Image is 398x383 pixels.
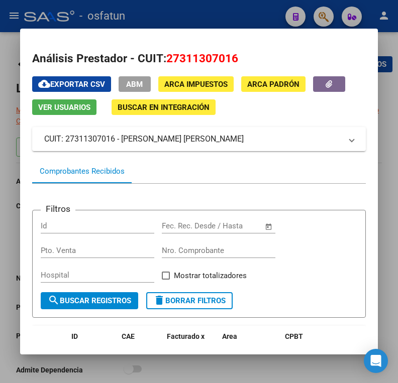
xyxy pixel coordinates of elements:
span: Ver Usuarios [38,103,90,112]
button: Exportar CSV [32,76,111,92]
mat-expansion-panel-header: CUIT: 27311307016 - [PERSON_NAME] [PERSON_NAME] [32,127,366,151]
input: Fecha fin [212,221,260,230]
button: ABM [119,76,151,92]
span: ABM [126,80,143,89]
span: 27311307016 [166,52,238,65]
datatable-header-cell: CPBT [281,326,381,370]
button: Buscar Registros [41,292,138,309]
span: Area [222,332,237,340]
button: ARCA Impuestos [158,76,234,92]
button: Borrar Filtros [146,292,233,309]
datatable-header-cell: CAE [118,326,163,370]
span: Buscar Registros [48,296,131,305]
button: Buscar en Integración [112,99,216,115]
h2: Análisis Prestador - CUIT: [32,50,366,67]
span: ID [71,332,78,340]
span: Borrar Filtros [153,296,226,305]
datatable-header-cell: ID [67,326,118,370]
button: Open calendar [263,221,274,232]
span: Exportar CSV [38,80,105,89]
span: ARCA Impuestos [164,80,228,89]
span: Mostrar totalizadores [174,270,247,282]
span: Buscar en Integración [118,103,210,112]
mat-panel-title: CUIT: 27311307016 - [PERSON_NAME] [PERSON_NAME] [44,133,342,145]
mat-icon: search [48,294,60,306]
div: Open Intercom Messenger [364,349,388,373]
mat-icon: cloud_download [38,78,50,90]
button: ARCA Padrón [241,76,306,92]
span: CAE [122,332,135,340]
span: Facturado x Orden De [167,332,205,352]
datatable-header-cell: Area [218,326,281,370]
div: Comprobantes Recibidos [40,166,125,177]
mat-icon: delete [153,294,165,306]
span: ARCA Padrón [247,80,300,89]
span: CPBT [285,332,303,340]
input: Fecha inicio [162,221,203,230]
button: Ver Usuarios [32,99,96,115]
datatable-header-cell: Facturado x Orden De [163,326,218,370]
h3: Filtros [41,202,75,215]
